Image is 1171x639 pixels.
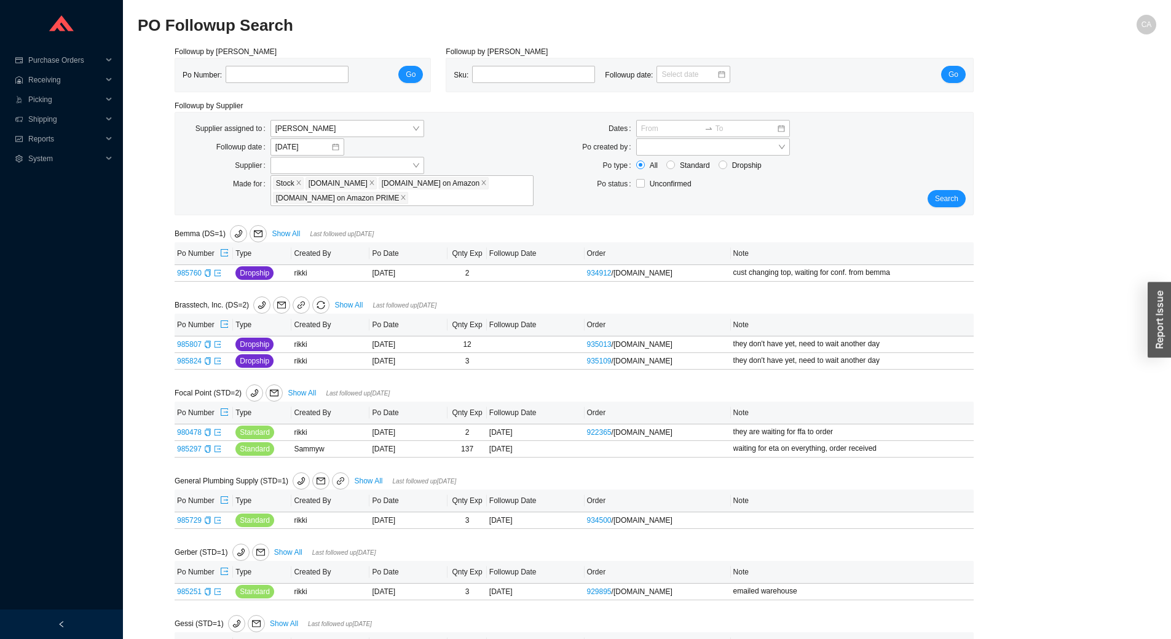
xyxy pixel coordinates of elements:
span: Last followed up [DATE] [326,390,390,397]
a: 934912 [587,269,612,277]
span: Followup by Supplier [175,101,243,110]
button: mail [252,544,269,561]
a: 985760 [177,269,202,277]
th: Created By [291,561,369,584]
button: phone [228,615,245,632]
span: CA [1141,15,1152,34]
span: Bemma (DS=1) [175,229,269,238]
th: Order [585,561,731,584]
td: [DATE] [369,441,448,458]
a: 935109 [587,357,612,365]
th: Qnty Exp [448,402,486,424]
th: Order [585,242,731,265]
input: Select date [661,68,717,81]
td: rikki [291,353,369,370]
th: Qnty Exp [448,242,486,265]
input: 8/21/2025 [275,141,331,153]
td: / [DOMAIN_NAME] [585,512,731,529]
div: [DATE] [489,514,582,526]
span: Last followed up [DATE] [310,231,374,237]
button: Standard [235,426,274,439]
td: 12 [448,336,486,353]
h2: PO Followup Search [138,15,902,36]
span: setting [15,155,23,162]
th: Created By [291,490,369,512]
span: QualityBath.com [306,177,377,189]
span: Stock [276,178,294,189]
div: Copy [204,355,211,367]
span: Dropship [240,338,269,351]
span: left [58,621,65,628]
span: fund [15,135,23,143]
a: 985807 [177,340,202,349]
span: export [220,408,229,418]
button: Search [928,190,966,207]
td: 2 [448,424,486,441]
span: they are waiting for ffa to order [733,427,834,436]
span: copy [204,445,211,453]
label: Po type: [603,157,636,174]
button: phone [293,472,310,490]
button: export [219,563,229,581]
a: export [214,340,221,349]
th: Qnty Exp [448,490,486,512]
th: Followup Date [487,242,585,265]
span: Picking [28,90,102,109]
span: Standard [240,443,270,455]
th: Po Date [369,242,448,265]
span: mail [248,619,264,628]
button: Dropship [235,338,274,351]
td: [DATE] [369,512,448,529]
span: Standard [240,426,270,439]
button: phone [246,384,263,402]
span: Last followed up [DATE] [373,302,436,309]
span: System [28,149,102,169]
span: phone [254,301,270,309]
th: Po Number [175,402,233,424]
button: mail [273,296,290,314]
a: 929895 [587,587,612,596]
th: Po Date [369,490,448,512]
span: Search [935,192,958,205]
a: export [214,269,221,277]
span: credit-card [15,57,23,64]
div: Sku: Followup date: [454,66,740,84]
a: link [293,296,310,314]
th: Order [585,314,731,336]
span: export [220,320,229,330]
a: 985251 [177,587,202,596]
a: export [214,516,221,525]
button: Dropship [235,266,274,280]
span: Focal Point (STD=2) [175,389,285,397]
td: rikki [291,336,369,353]
td: [DATE] [369,424,448,441]
a: 985824 [177,357,202,365]
span: emailed warehouse [733,587,797,595]
span: copy [204,429,211,436]
th: Note [731,561,974,584]
span: mail [266,389,282,397]
button: Standard [235,442,274,456]
button: phone [230,225,247,242]
td: rikki [291,424,369,441]
button: Go [398,66,423,83]
th: Po Number [175,561,233,584]
span: phone [246,389,262,397]
span: copy [204,357,211,365]
td: / [DOMAIN_NAME] [585,584,731,600]
span: export [214,445,221,453]
span: Stock [273,177,304,189]
span: All [645,159,663,172]
th: Po Number [175,242,233,265]
td: 3 [448,353,486,370]
th: Note [731,314,974,336]
button: sync [312,296,329,314]
span: phone [293,477,309,485]
td: / [DOMAIN_NAME] [585,336,731,353]
div: Po Number: [183,66,358,84]
td: [DATE] [369,584,448,600]
button: export [219,404,229,421]
span: mail [274,301,290,309]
